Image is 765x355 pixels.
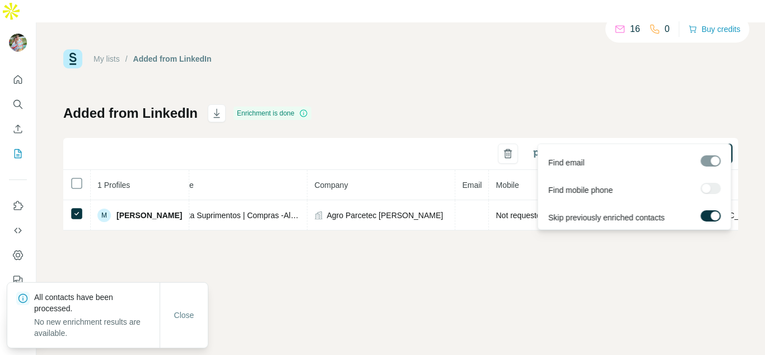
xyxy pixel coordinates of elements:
[524,145,624,162] button: Sync all to Pipedrive (1)
[63,104,198,122] h1: Added from LinkedIn
[174,310,194,321] span: Close
[9,70,27,90] button: Quick start
[326,210,443,221] span: Agro Parcetec [PERSON_NAME]
[9,270,27,290] button: Feedback
[94,54,120,63] a: My lists
[97,181,130,190] span: 1 Profiles
[9,144,27,164] button: My lists
[496,181,519,190] span: Mobile
[166,181,193,190] span: Job title
[548,185,613,196] span: Find mobile phone
[125,53,128,64] li: /
[166,305,202,325] button: Close
[9,119,27,139] button: Enrich CSV
[462,181,482,190] span: Email
[234,107,311,120] div: Enrichment is done
[314,181,348,190] span: Company
[548,212,665,223] span: Skip previously enriched contacts
[496,211,545,220] span: Not requested
[63,49,82,68] img: Surfe Logo
[34,316,160,339] p: No new enrichment results are available.
[9,196,27,216] button: Use Surfe on LinkedIn
[665,22,670,36] p: 0
[34,292,160,314] p: All contacts have been processed.
[116,210,182,221] span: [PERSON_NAME]
[688,21,740,37] button: Buy credits
[97,209,111,222] div: M
[166,211,329,220] span: Analista Suprimentos | Compras -Almoxarifado
[133,53,212,64] div: Added from LinkedIn
[9,220,27,241] button: Use Surfe API
[9,245,27,265] button: Dashboard
[630,22,640,36] p: 16
[9,34,27,52] img: Avatar
[9,94,27,114] button: Search
[548,157,585,168] span: Find email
